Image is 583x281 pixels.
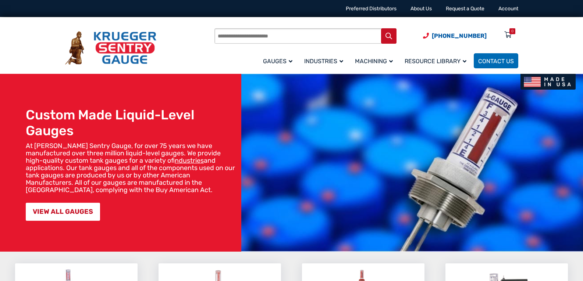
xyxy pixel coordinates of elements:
[26,142,238,194] p: At [PERSON_NAME] Sentry Gauge, for over 75 years we have manufactured over three million liquid-l...
[175,156,204,165] a: industries
[351,52,400,69] a: Machining
[26,107,238,138] h1: Custom Made Liquid-Level Gauges
[478,58,514,65] span: Contact Us
[410,6,432,12] a: About Us
[259,52,300,69] a: Gauges
[241,74,583,252] img: bg_hero_bannerksentry
[405,58,466,65] span: Resource Library
[446,6,484,12] a: Request a Quote
[26,203,100,221] a: VIEW ALL GAUGES
[300,52,351,69] a: Industries
[304,58,343,65] span: Industries
[423,31,487,40] a: Phone Number (920) 434-8860
[355,58,393,65] span: Machining
[263,58,292,65] span: Gauges
[511,28,513,34] div: 0
[432,32,487,39] span: [PHONE_NUMBER]
[400,52,474,69] a: Resource Library
[498,6,518,12] a: Account
[474,53,518,68] a: Contact Us
[65,31,156,65] img: Krueger Sentry Gauge
[346,6,397,12] a: Preferred Distributors
[520,74,576,90] img: Made In USA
